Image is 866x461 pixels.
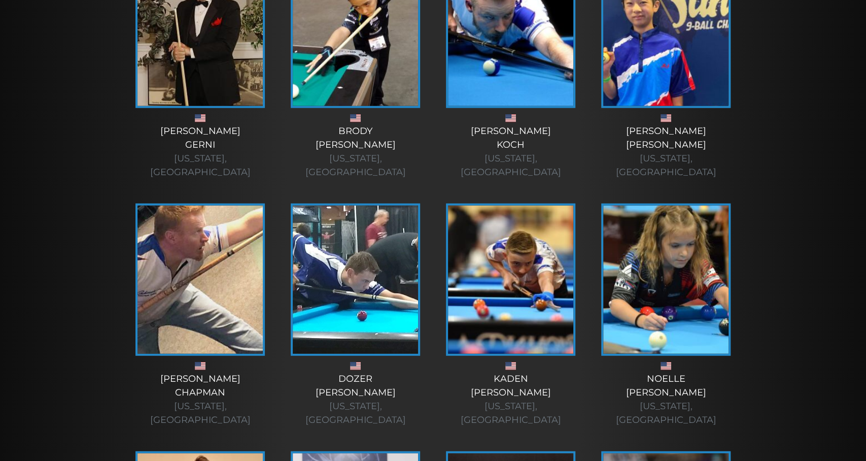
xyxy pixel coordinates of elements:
[137,206,263,354] img: berry1-225x320.jpg
[133,400,268,427] div: [US_STATE], [GEOGRAPHIC_DATA]
[288,400,423,427] div: [US_STATE], [GEOGRAPHIC_DATA]
[599,204,734,427] a: Noelle[PERSON_NAME] [US_STATE], [GEOGRAPHIC_DATA]
[293,206,418,354] img: kolbey-e1564424384369.jpg
[288,124,423,179] div: Brody [PERSON_NAME]
[599,152,734,179] div: [US_STATE], [GEOGRAPHIC_DATA]
[599,372,734,427] div: Noelle [PERSON_NAME]
[133,152,268,179] div: [US_STATE], [GEOGRAPHIC_DATA]
[288,204,423,427] a: Dozer[PERSON_NAME] [US_STATE], [GEOGRAPHIC_DATA]
[599,400,734,427] div: [US_STATE], [GEOGRAPHIC_DATA]
[599,124,734,179] div: [PERSON_NAME] [PERSON_NAME]
[133,204,268,427] a: [PERSON_NAME]Chapman [US_STATE], [GEOGRAPHIC_DATA]
[443,204,578,427] a: Kaden[PERSON_NAME] [US_STATE], [GEOGRAPHIC_DATA]
[288,152,423,179] div: [US_STATE], [GEOGRAPHIC_DATA]
[443,372,578,427] div: Kaden [PERSON_NAME]
[448,206,573,354] img: kaden-new-profile-pic-10-27-225x320.jpg
[133,372,268,427] div: [PERSON_NAME] Chapman
[133,124,268,179] div: [PERSON_NAME] Gerni
[288,372,423,427] div: Dozer [PERSON_NAME]
[603,206,729,354] img: noelle-tate-bef-2019-225x320.jpg
[443,400,578,427] div: [US_STATE], [GEOGRAPHIC_DATA]
[443,152,578,179] div: [US_STATE], [GEOGRAPHIC_DATA]
[443,124,578,179] div: [PERSON_NAME] Koch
